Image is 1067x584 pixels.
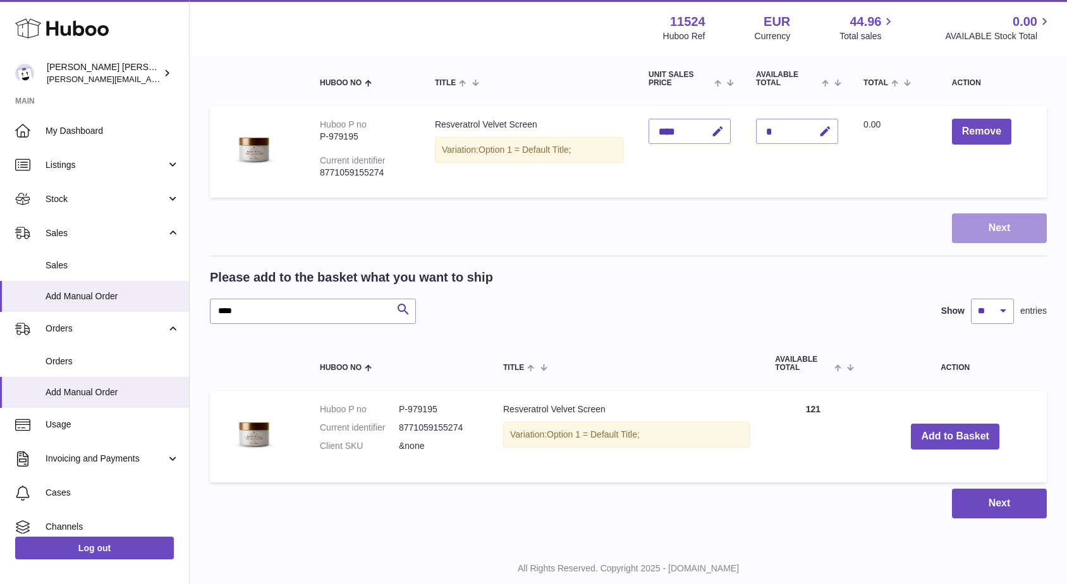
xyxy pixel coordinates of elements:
a: Log out [15,537,174,559]
dd: &none [399,440,478,452]
dt: Client SKU [320,440,399,452]
div: Variation: [503,422,750,448]
label: Show [941,305,965,317]
button: Next [952,489,1047,518]
img: marie@teitv.com [15,64,34,83]
span: Usage [46,419,180,431]
span: AVAILABLE Total [775,355,831,372]
button: Add to Basket [911,424,999,450]
dd: 8771059155274 [399,422,478,434]
td: Resveratrol Velvet Screen [422,106,636,198]
div: 8771059155274 [320,167,410,179]
h2: Please add to the basket what you want to ship [210,269,493,286]
button: Next [952,213,1047,243]
span: Sales [46,227,166,239]
dt: Huboo P no [320,403,399,415]
div: Action [952,79,1034,87]
span: entries [1020,305,1047,317]
span: Huboo no [320,364,362,372]
th: Action [863,343,1047,384]
strong: EUR [764,13,790,30]
div: Huboo Ref [663,30,705,42]
span: 44.96 [850,13,881,30]
span: Huboo no [320,79,362,87]
div: Huboo P no [320,119,367,129]
div: Current identifier [320,155,386,165]
img: Resveratrol Velvet Screen [223,119,286,182]
span: Add Manual Order [46,386,180,398]
span: Invoicing and Payments [46,453,166,465]
span: Option 1 = Default Title; [547,429,640,439]
a: 44.96 Total sales [839,13,896,42]
span: Total sales [839,30,896,42]
span: AVAILABLE Total [756,71,819,87]
span: Orders [46,355,180,367]
span: 0.00 [863,119,881,129]
span: Sales [46,259,180,271]
div: P-979195 [320,131,410,143]
span: Channels [46,521,180,533]
span: Add Manual Order [46,290,180,302]
span: AVAILABLE Stock Total [945,30,1052,42]
div: Variation: [435,137,623,163]
dt: Current identifier [320,422,399,434]
span: Listings [46,159,166,171]
img: Resveratrol Velvet Screen [223,403,286,467]
dd: P-979195 [399,403,478,415]
a: 0.00 AVAILABLE Stock Total [945,13,1052,42]
div: Currency [755,30,791,42]
span: Stock [46,193,166,205]
td: Resveratrol Velvet Screen [491,391,762,482]
span: Orders [46,323,166,335]
strong: 11524 [670,13,705,30]
span: Unit Sales Price [649,71,711,87]
span: Title [435,79,456,87]
span: Total [863,79,888,87]
span: Option 1 = Default Title; [479,145,571,155]
td: 121 [762,391,863,482]
button: Remove [952,119,1011,145]
span: Cases [46,487,180,499]
span: Title [503,364,524,372]
span: [PERSON_NAME][EMAIL_ADDRESS][DOMAIN_NAME] [47,74,253,84]
div: [PERSON_NAME] [PERSON_NAME] [47,61,161,85]
p: All Rights Reserved. Copyright 2025 - [DOMAIN_NAME] [200,563,1057,575]
span: My Dashboard [46,125,180,137]
span: 0.00 [1013,13,1037,30]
